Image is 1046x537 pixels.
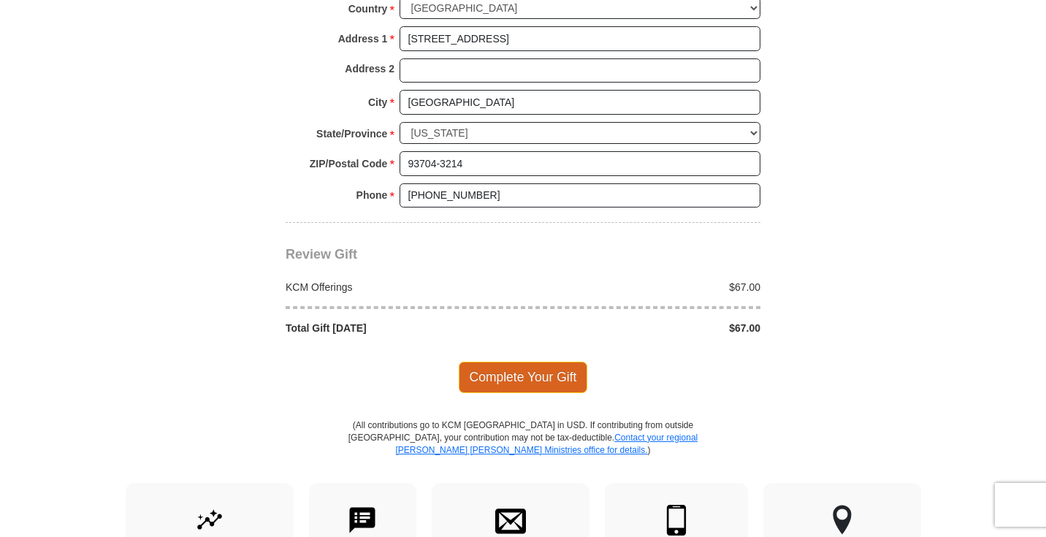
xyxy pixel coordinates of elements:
[459,362,588,392] span: Complete Your Gift
[194,505,225,536] img: give-by-stock.svg
[345,58,394,79] strong: Address 2
[278,321,524,335] div: Total Gift [DATE]
[523,321,768,335] div: $67.00
[356,185,388,205] strong: Phone
[368,92,387,113] strong: City
[286,247,357,262] span: Review Gift
[661,505,692,536] img: mobile.svg
[348,419,698,483] p: (All contributions go to KCM [GEOGRAPHIC_DATA] in USD. If contributing from outside [GEOGRAPHIC_D...
[523,280,768,294] div: $67.00
[347,505,378,536] img: text-to-give.svg
[310,153,388,174] strong: ZIP/Postal Code
[495,505,526,536] img: envelope.svg
[395,433,698,455] a: Contact your regional [PERSON_NAME] [PERSON_NAME] Ministries office for details.
[338,28,388,49] strong: Address 1
[316,123,387,144] strong: State/Province
[278,280,524,294] div: KCM Offerings
[832,505,852,536] img: other-region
